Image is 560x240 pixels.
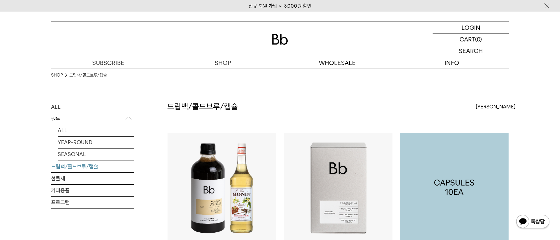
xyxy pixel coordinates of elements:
a: 프로그램 [51,197,134,208]
a: ALL [58,125,134,136]
p: SEARCH [459,45,483,57]
a: 신규 회원 가입 시 3,000원 할인 [248,3,312,9]
img: 카카오톡 채널 1:1 채팅 버튼 [516,214,550,230]
a: SHOP [166,57,280,69]
p: INFO [394,57,509,69]
a: 선물세트 [51,173,134,184]
a: SHOP [51,72,63,79]
p: LOGIN [461,22,480,33]
h2: 드립백/콜드브루/캡슐 [167,101,238,112]
a: SUBSCRIBE [51,57,166,69]
span: [PERSON_NAME] [476,103,516,111]
p: (0) [475,33,482,45]
img: 로고 [272,34,288,45]
p: WHOLESALE [280,57,394,69]
a: CART (0) [433,33,509,45]
a: 드립백/콜드브루/캡슐 [51,161,134,172]
a: LOGIN [433,22,509,33]
p: 원두 [51,113,134,125]
a: 커피용품 [51,185,134,196]
p: CART [459,33,475,45]
a: SEASONAL [58,149,134,160]
a: 드립백/콜드브루/캡슐 [69,72,107,79]
a: ALL [51,101,134,113]
a: YEAR-ROUND [58,137,134,148]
